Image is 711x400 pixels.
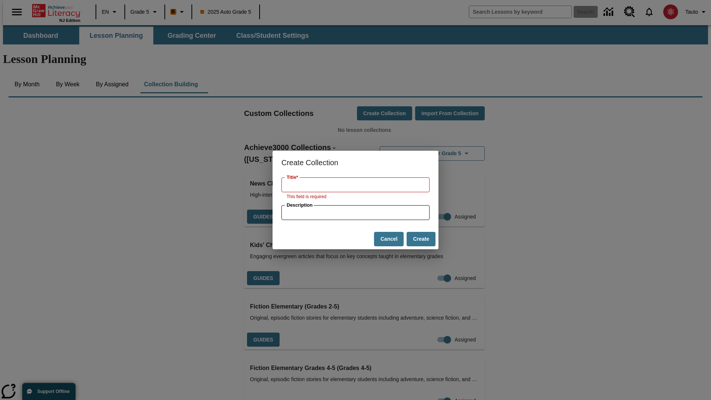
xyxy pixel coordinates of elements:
[273,151,438,174] h2: Create Collection
[407,232,435,246] button: Create
[374,232,404,246] button: Cancel
[287,174,298,181] label: Title
[287,202,313,209] label: Description
[287,193,424,201] p: This field is required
